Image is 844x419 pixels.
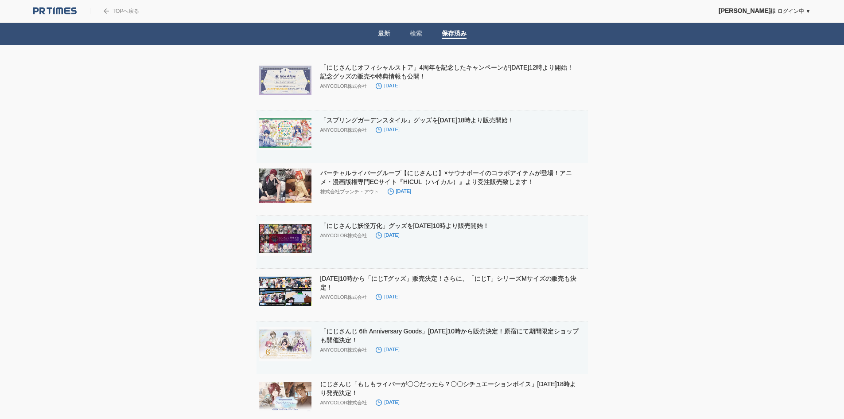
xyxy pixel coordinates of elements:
[320,127,367,133] p: ANYCOLOR株式会社
[376,232,400,238] time: [DATE]
[320,380,576,396] a: にじさんじ「もしもライバーが〇〇だったら？〇〇シチュエーションボイス」[DATE]18時より発売決定！
[90,8,139,14] a: TOPへ戻る
[376,83,400,88] time: [DATE]
[376,127,400,132] time: [DATE]
[388,188,412,194] time: [DATE]
[376,347,400,352] time: [DATE]
[320,294,367,301] p: ANYCOLOR株式会社
[320,188,379,195] p: 株式会社ブランチ・アウト
[410,30,422,39] a: 検索
[259,168,311,203] img: バーチャルライバーグループ【にじさんじ】×サウナボーイのコラボアイテムが登場！アニメ・漫画版権専門ECサイト『HICUL（ハイカル）』より受注販売致します！
[320,117,514,124] a: 「スプリングガーデンスタイル」グッズを[DATE]18時より販売開始！
[320,169,572,185] a: バーチャルライバーグループ【にじさんじ】×サウナボーイのコラボアイテムが登場！アニメ・漫画版権専門ECサイト『HICUL（ハイカル）』より受注販売致します！
[442,30,467,39] a: 保存済み
[320,275,576,291] a: [DATE]10時から「にじTグッズ」販売決定！さらに、「にじT」シリーズMサイズの販売も決定！
[376,294,400,299] time: [DATE]
[104,8,109,14] img: arrow.png
[259,116,311,150] img: 「スプリングガーデンスタイル」グッズを2024年3月22日(金)18時より販売開始！
[33,7,77,16] img: logo.png
[259,380,311,414] img: にじさんじ「もしもライバーが〇〇だったら？〇〇シチュエーションボイス」2023年10月27日(金)18時より発売決定！
[320,347,367,353] p: ANYCOLOR株式会社
[320,83,367,90] p: ANYCOLOR株式会社
[320,222,490,229] a: 「にじさんじ妖怪万化」グッズを[DATE]10時より販売開始！
[320,64,573,80] a: 「にじさんじオフィシャルストア」4周年を記念したキャンペーンが[DATE]12時より開始！記念グッズの販売や特典情報も公開！
[376,399,400,405] time: [DATE]
[259,221,311,256] img: 「にじさんじ妖怪万化」グッズを2024年2月17日(土)10時より販売開始！
[320,328,579,344] a: 「にじさんじ 6th Anniversary Goods」[DATE]10時から販売決定！原宿にて期間限定ショップも開催決定！
[320,399,367,406] p: ANYCOLOR株式会社
[719,7,770,14] span: [PERSON_NAME]
[259,274,311,309] img: 2024年2月3日(土)10時から「にじTグッズ」販売決定！さらに、「にじT」シリーズMサイズの販売も決定！
[719,8,811,14] a: [PERSON_NAME]様 ログイン中 ▼
[259,327,311,361] img: 「にじさんじ 6th Anniversary Goods」2024年2月3日(土)10時から販売決定！原宿にて期間限定ショップも開催決定！
[378,30,390,39] a: 最新
[259,63,311,98] img: 「にじさんじオフィシャルストア」4周年を記念したキャンペーンが9月20日(金)12時より開始！記念グッズの販売や特典情報も公開！
[320,232,367,239] p: ANYCOLOR株式会社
